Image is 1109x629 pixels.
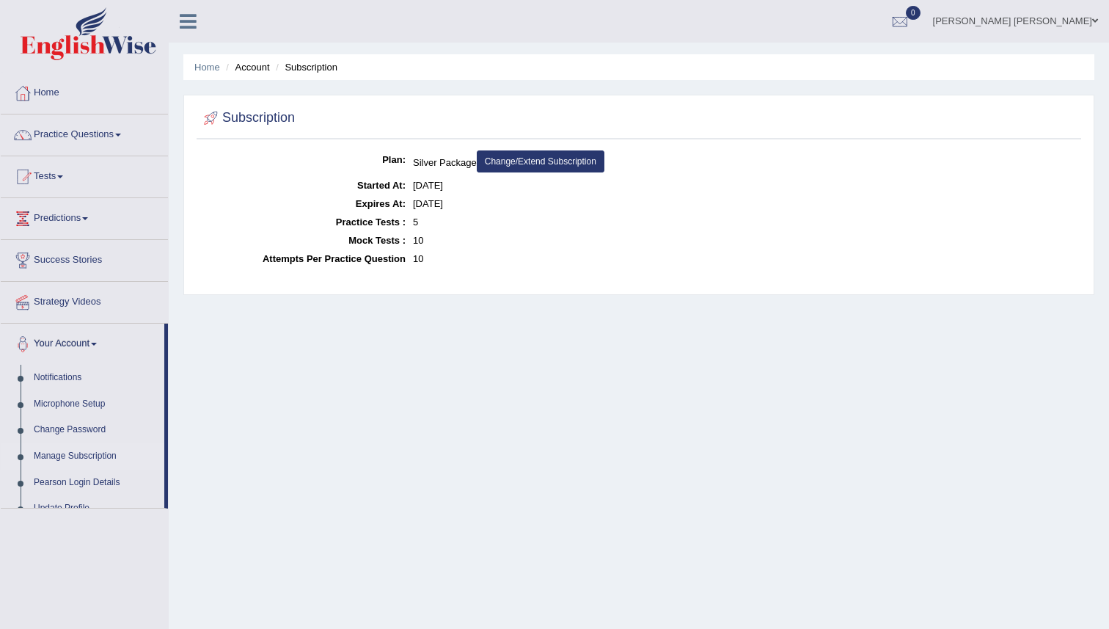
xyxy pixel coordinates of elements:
a: Predictions [1,198,168,235]
a: Pearson Login Details [27,470,164,496]
a: Your Account [1,324,164,360]
a: Home [1,73,168,109]
dd: 10 [413,250,1077,268]
dt: Mock Tests : [200,231,406,250]
dt: Expires At: [200,194,406,213]
dd: [DATE] [413,176,1077,194]
li: Subscription [272,60,337,74]
dt: Attempts Per Practice Question [200,250,406,268]
dd: 5 [413,213,1077,231]
a: Microphone Setup [27,391,164,418]
a: Success Stories [1,240,168,277]
h2: Subscription [200,107,295,129]
dt: Practice Tests : [200,213,406,231]
a: Home [194,62,220,73]
dd: [DATE] [413,194,1077,213]
a: Change Password [27,417,164,443]
dd: Silver Package [413,150,1077,176]
a: Practice Questions [1,114,168,151]
dd: 10 [413,231,1077,250]
a: Notifications [27,365,164,391]
a: Change/Extend Subscription [477,150,604,172]
a: Tests [1,156,168,193]
span: 0 [906,6,920,20]
li: Account [222,60,269,74]
a: Strategy Videos [1,282,168,319]
a: Update Profile [27,495,164,522]
dt: Started At: [200,176,406,194]
dt: Plan: [200,150,406,169]
a: Manage Subscription [27,443,164,470]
